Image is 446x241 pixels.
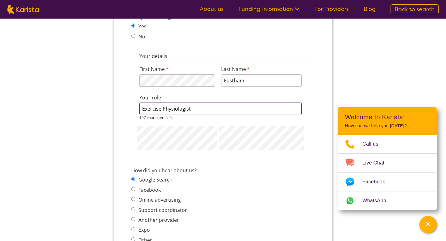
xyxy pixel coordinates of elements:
label: Business trading name [20,18,79,27]
a: Blog [364,5,376,13]
input: Number of existing clients [20,141,133,153]
button: Channel Menu [419,216,437,233]
span: Call us [362,139,386,149]
a: Back to search [391,4,439,14]
label: Behaviour support [25,199,71,205]
a: For Providers [314,5,349,13]
span: Facebook [362,177,392,186]
a: About us [200,5,224,13]
a: Funding Information [238,5,300,13]
span: WhatsApp [362,196,394,205]
div: Channel Menu [338,107,437,210]
span: Back to search [395,6,435,13]
label: ABN [20,47,35,56]
label: Domestic and home help [25,229,86,235]
span: Live Chat [362,158,392,168]
input: Business trading name [20,27,203,40]
h2: Welcome to Karista! [345,113,429,121]
label: Business Website [20,75,102,84]
input: ABN [20,56,133,68]
label: Business Type [20,160,83,169]
p: How can we help you [DATE]? [345,123,429,129]
label: Number of existing clients [20,132,86,141]
label: Head Office Location [20,103,83,112]
select: Head Office Location [20,112,133,125]
input: Business Website [20,84,131,96]
a: Web link opens in a new tab. [338,191,437,210]
img: Karista logo [7,5,39,14]
label: Company details [17,5,82,12]
select: Business Type [20,169,133,182]
ul: Choose channel [338,135,437,210]
label: Dietitian [25,219,47,226]
label: What services do you provide? (Choose all that apply) [20,189,146,198]
label: Counselling [25,209,54,216]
